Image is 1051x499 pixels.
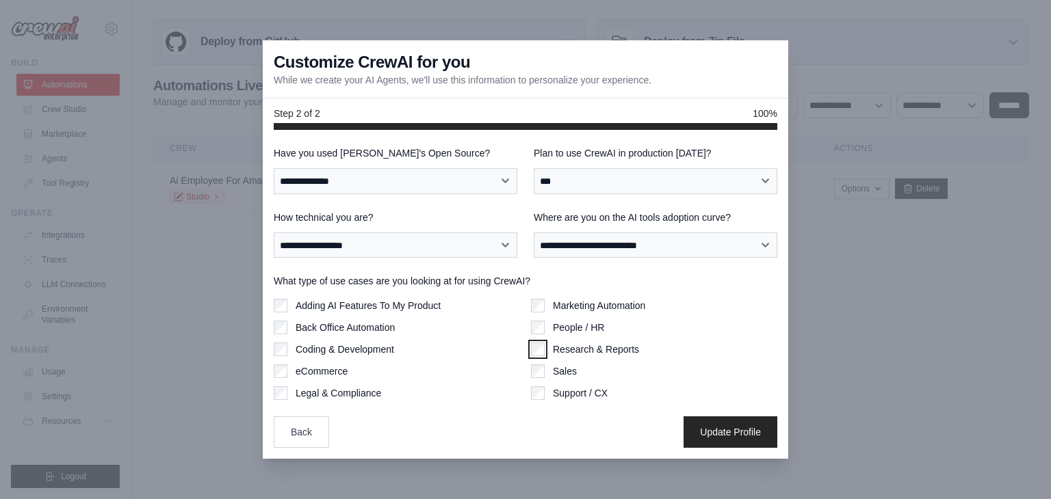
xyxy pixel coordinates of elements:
label: Support / CX [553,386,608,400]
label: Legal & Compliance [296,386,381,400]
label: People / HR [553,321,604,334]
label: Coding & Development [296,342,394,356]
h3: Customize CrewAI for you [274,51,470,73]
label: Sales [553,364,577,378]
label: eCommerce [296,364,348,378]
label: How technical you are? [274,211,517,224]
label: What type of use cases are you looking at for using CrewAI? [274,274,777,288]
span: Step 2 of 2 [274,107,320,120]
div: चैट विजेट [983,433,1051,499]
label: Marketing Automation [553,299,645,312]
p: While we create your AI Agents, we'll use this information to personalize your experience. [274,73,651,87]
iframe: Chat Widget [983,433,1051,499]
label: Research & Reports [553,342,639,356]
label: Back Office Automation [296,321,395,334]
label: Adding AI Features To My Product [296,299,441,312]
button: Back [274,416,329,448]
label: Where are you on the AI tools adoption curve? [534,211,777,224]
label: Have you used [PERSON_NAME]'s Open Source? [274,146,517,160]
span: 100% [753,107,777,120]
label: Plan to use CrewAI in production [DATE]? [534,146,777,160]
button: Update Profile [684,416,777,448]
